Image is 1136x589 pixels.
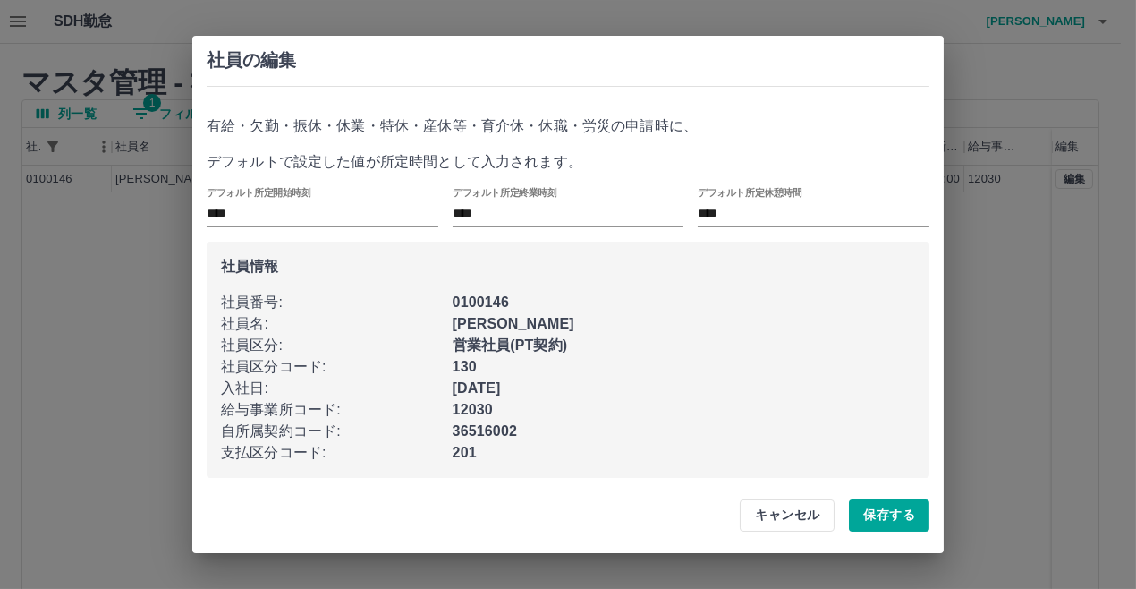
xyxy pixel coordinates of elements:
p: 社員区分コード : [221,356,453,378]
p: 130 [453,356,915,378]
label: デフォルト所定休憩時間 [698,185,802,199]
button: 保存する [849,499,929,532]
p: 0100146 [453,292,915,313]
p: 自所属契約コード : [221,421,453,442]
p: 12030 [453,399,915,421]
p: 給与事業所コード : [221,399,453,421]
p: 有給・欠勤・振休・休業・特休・産休等・育介休・休職・労災の申請時に、 [207,115,929,137]
p: 支払区分コード : [221,442,453,464]
p: 201 [453,442,915,464]
p: 社員情報 [221,256,915,277]
p: 社員名 : [221,313,453,335]
p: 36516002 [453,421,915,442]
p: 入社日 : [221,378,453,399]
p: [PERSON_NAME] [453,313,915,335]
label: デフォルト所定開始時刻 [207,185,311,199]
p: 社員区分 : [221,335,453,356]
p: デフォルトで設定した値が所定時間として入力されます。 [207,151,929,173]
h2: 社員の編集 [207,50,929,71]
button: キャンセル [740,499,835,532]
p: [DATE] [453,378,915,399]
p: 社員番号 : [221,292,453,313]
label: デフォルト所定終業時刻 [453,185,557,199]
p: 営業社員(PT契約) [453,335,915,356]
